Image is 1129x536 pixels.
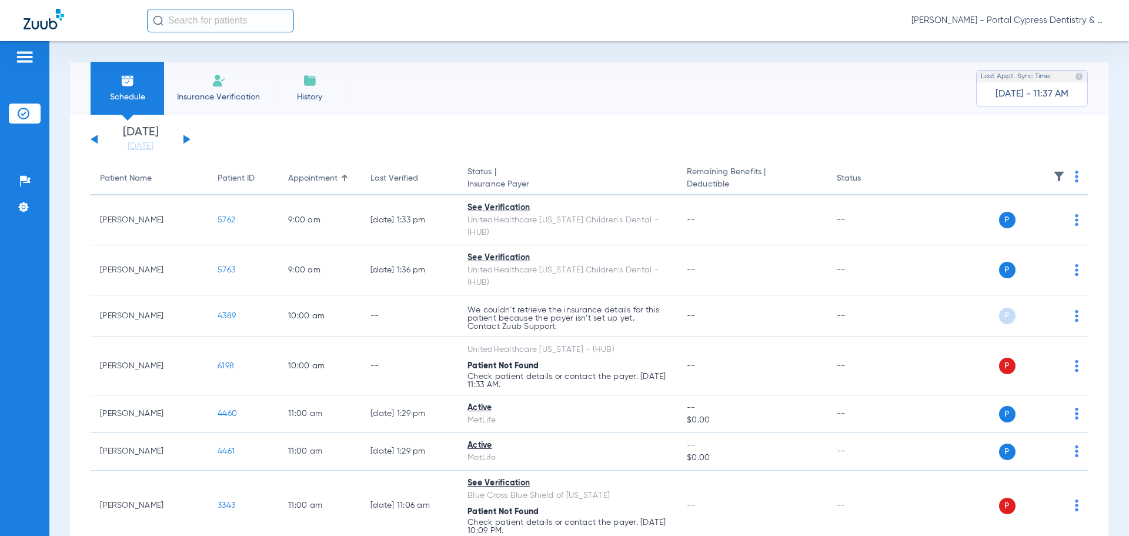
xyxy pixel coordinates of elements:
td: -- [827,295,907,337]
img: x.svg [1048,408,1060,420]
td: [DATE] 1:29 PM [361,395,458,433]
img: group-dot-blue.svg [1075,445,1078,457]
td: -- [827,395,907,433]
input: Search for patients [147,9,294,32]
img: Schedule [121,74,135,88]
th: Status | [458,162,677,195]
span: -- [687,402,817,414]
img: group-dot-blue.svg [1075,264,1078,276]
td: [PERSON_NAME] [91,395,208,433]
div: See Verification [467,477,668,490]
td: 11:00 AM [279,395,361,433]
div: UnitedHealthcare [US_STATE] - (HUB) [467,344,668,356]
td: -- [827,245,907,295]
img: Manual Insurance Verification [212,74,226,88]
div: Appointment [288,172,338,185]
span: -- [687,501,696,510]
th: Remaining Benefits | [677,162,827,195]
p: We couldn’t retrieve the insurance details for this patient because the payer isn’t set up yet. C... [467,306,668,331]
span: [PERSON_NAME] - Portal Cypress Dentistry & Orthodontics [911,15,1105,26]
span: $0.00 [687,452,817,464]
img: last sync help info [1075,72,1083,81]
img: filter.svg [1053,171,1065,182]
td: -- [827,195,907,245]
span: 5762 [218,216,235,224]
th: Status [827,162,907,195]
span: Schedule [99,91,155,103]
li: [DATE] [105,126,176,152]
span: 4389 [218,312,236,320]
td: 10:00 AM [279,337,361,395]
img: group-dot-blue.svg [1075,310,1078,322]
span: 4461 [218,447,235,455]
span: P [999,262,1016,278]
img: hamburger-icon [15,50,34,64]
p: Check patient details or contact the payer. [DATE] 11:33 AM. [467,372,668,389]
span: 6198 [218,362,234,370]
div: Patient ID [218,172,269,185]
span: Deductible [687,178,817,191]
div: MetLife [467,452,668,464]
span: History [282,91,338,103]
td: [PERSON_NAME] [91,245,208,295]
td: 10:00 AM [279,295,361,337]
span: [DATE] - 11:37 AM [996,88,1068,100]
td: [PERSON_NAME] [91,433,208,471]
div: See Verification [467,252,668,264]
img: group-dot-blue.svg [1075,171,1078,182]
img: x.svg [1048,310,1060,322]
img: Search Icon [153,15,163,26]
div: Blue Cross Blue Shield of [US_STATE] [467,490,668,502]
div: Appointment [288,172,352,185]
span: -- [687,266,696,274]
p: Check patient details or contact the payer. [DATE] 10:09 PM. [467,518,668,535]
img: group-dot-blue.svg [1075,408,1078,420]
span: 5763 [218,266,235,274]
span: P [999,498,1016,514]
img: x.svg [1048,264,1060,276]
img: x.svg [1048,445,1060,457]
span: Insurance Verification [173,91,264,103]
img: x.svg [1048,360,1060,372]
td: [DATE] 1:33 PM [361,195,458,245]
div: See Verification [467,202,668,214]
img: x.svg [1048,214,1060,226]
img: group-dot-blue.svg [1075,214,1078,226]
div: Active [467,402,668,414]
img: Zuub Logo [24,9,64,29]
img: x.svg [1048,500,1060,511]
td: -- [827,337,907,395]
div: Last Verified [370,172,449,185]
td: [PERSON_NAME] [91,337,208,395]
span: P [999,308,1016,324]
div: UnitedHealthcare [US_STATE] Children's Dental - (HUB) [467,264,668,289]
span: Patient Not Found [467,508,539,516]
td: -- [361,295,458,337]
a: [DATE] [105,141,176,152]
span: P [999,444,1016,460]
span: -- [687,216,696,224]
span: -- [687,362,696,370]
img: group-dot-blue.svg [1075,500,1078,511]
img: group-dot-blue.svg [1075,360,1078,372]
div: Patient ID [218,172,255,185]
div: Last Verified [370,172,418,185]
span: -- [687,312,696,320]
td: 9:00 AM [279,195,361,245]
span: -- [687,440,817,452]
td: [DATE] 1:36 PM [361,245,458,295]
span: P [999,212,1016,228]
span: P [999,358,1016,374]
td: [PERSON_NAME] [91,195,208,245]
span: Patient Not Found [467,362,539,370]
img: History [303,74,317,88]
td: [PERSON_NAME] [91,295,208,337]
span: Last Appt. Sync Time: [981,71,1051,82]
div: Patient Name [100,172,152,185]
td: 9:00 AM [279,245,361,295]
span: 3343 [218,501,235,510]
td: 11:00 AM [279,433,361,471]
td: -- [361,337,458,395]
span: Insurance Payer [467,178,668,191]
td: -- [827,433,907,471]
